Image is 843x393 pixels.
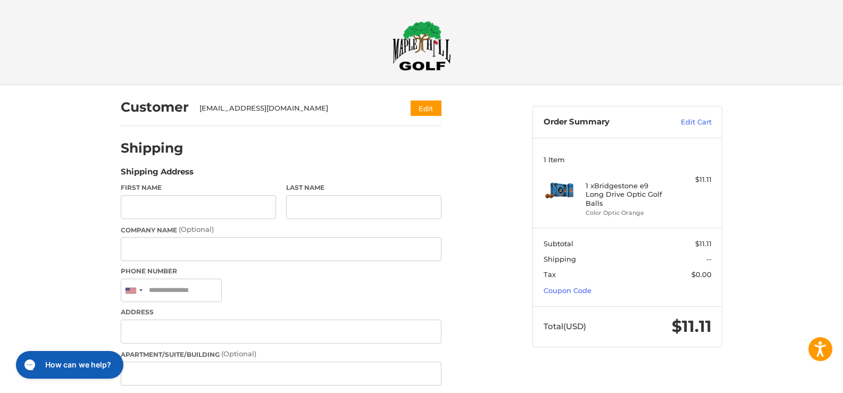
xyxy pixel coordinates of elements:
small: (Optional) [221,349,256,358]
span: Tax [544,270,556,279]
a: Coupon Code [544,286,591,295]
span: -- [706,255,712,263]
h3: 1 Item [544,155,712,164]
legend: Shipping Address [121,166,194,183]
h2: Customer [121,99,189,115]
small: (Optional) [179,225,214,233]
h2: Shipping [121,140,183,156]
span: Subtotal [544,239,573,248]
div: $11.11 [670,174,712,185]
h4: 1 x Bridgestone e9 Long Drive Optic Golf Balls [586,181,667,207]
label: First Name [121,183,276,193]
a: Edit Cart [658,117,712,128]
span: $11.11 [695,239,712,248]
img: Maple Hill Golf [393,21,451,71]
span: $0.00 [691,270,712,279]
h3: Order Summary [544,117,658,128]
iframe: Gorgias live chat messenger [11,347,127,382]
div: United States: +1 [121,279,146,302]
div: [EMAIL_ADDRESS][DOMAIN_NAME] [199,103,390,114]
button: Edit [411,101,441,116]
label: Company Name [121,224,441,235]
label: Apartment/Suite/Building [121,349,441,359]
span: $11.11 [672,316,712,336]
label: Phone Number [121,266,441,276]
label: Address [121,307,441,317]
span: Shipping [544,255,576,263]
label: Last Name [286,183,441,193]
li: Color Optic Orange [586,208,667,218]
span: Total (USD) [544,321,586,331]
